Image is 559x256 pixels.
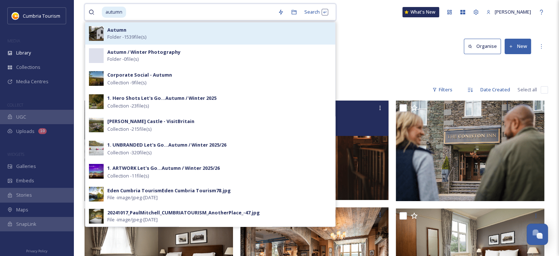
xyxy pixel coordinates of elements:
strong: Autumn / Winter Photography [107,49,180,55]
span: Collections [16,64,40,71]
div: Search [301,5,332,19]
img: 7447bd48-ea54-484e-b64a-83630b447e6d.jpg [89,26,104,41]
img: The Coniston Inn (16).png [85,101,235,201]
span: Embeds [16,177,34,184]
img: Kirkby%2520Lonsdale-29.jpg [89,71,104,86]
span: Library [16,49,31,56]
span: Select all [517,86,537,93]
div: Eden Cumbria TourismEden Cumbria Tourism78.jpg [107,187,231,194]
span: [PERSON_NAME] [495,8,531,15]
span: COLLECT [7,102,23,108]
img: Eden%2520Cumbria%2520TourismEden%2520Cumbria%2520Tourism78.jpg [89,187,104,201]
strong: 1. ARTWORK Let's Go...Autumn / Winter 2025/26 [107,165,220,171]
strong: Autumn [107,27,126,33]
span: MEDIA [7,38,20,43]
span: Collection - 215 file(s) [107,126,151,133]
strong: Corporate Social - Autumn [107,71,172,78]
a: [PERSON_NAME] [483,5,535,19]
span: Privacy Policy [26,249,47,253]
strong: 1. UNBRANDED Let's Go...Autumn / Winter 2025/26 [107,141,226,148]
a: What's New [402,7,439,17]
span: autumn [102,7,126,17]
span: Uploads [16,128,35,135]
img: images.jpg [12,12,19,20]
span: UGC [16,113,26,120]
div: 20241017_PaulMitchell_CUMBRIATOURISM_AnotherPlace_-47.jpg [107,209,260,216]
span: Media Centres [16,78,49,85]
span: Collection - 9 file(s) [107,79,146,86]
div: Filters [429,83,456,97]
img: The Coniston Inn (14).png [396,101,546,201]
span: SnapLink [16,221,36,228]
span: WIDGETS [7,151,24,157]
button: New [505,39,531,54]
span: Collection - 23 file(s) [107,102,149,109]
img: bbc618b9-ea8a-4cc9-be12-fbc970b9ebb2.jpg [89,164,104,179]
div: Date Created [477,83,514,97]
img: 7397354b-e83e-4638-baf0-5aebc664bb7d.jpg [89,94,104,109]
span: File - image/jpeg - [DATE] [107,194,158,201]
button: Organise [464,39,501,54]
img: 2d035c75-f5df-4a2c-ab7f-1c8358795853.jpg [89,118,104,132]
div: 10 [38,128,47,134]
img: d45ff5ab-7e89-4c84-9ad6-6e50d60801b4.jpg [89,209,104,224]
span: 17 file s [85,86,99,93]
strong: 1. Hero Shots Let's Go...Autumn / Winter 2025 [107,95,216,101]
span: File - image/jpeg - [DATE] [107,216,158,223]
a: Privacy Policy [26,246,47,255]
strong: [PERSON_NAME] Castle - VisitBritain [107,118,194,125]
span: Folder - 0 file(s) [107,56,139,63]
button: Open Chat [527,224,548,245]
span: Folder - 1539 file(s) [107,34,146,41]
img: 4369abac-0e13-4f84-b7dd-f4dd0c716007.jpg [89,141,104,155]
span: Stories [16,192,32,199]
span: Collection - 320 file(s) [107,149,151,156]
span: Galleries [16,163,36,170]
span: Cumbria Tourism [23,13,60,19]
span: Collection - 11 file(s) [107,172,149,179]
span: Maps [16,206,28,213]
